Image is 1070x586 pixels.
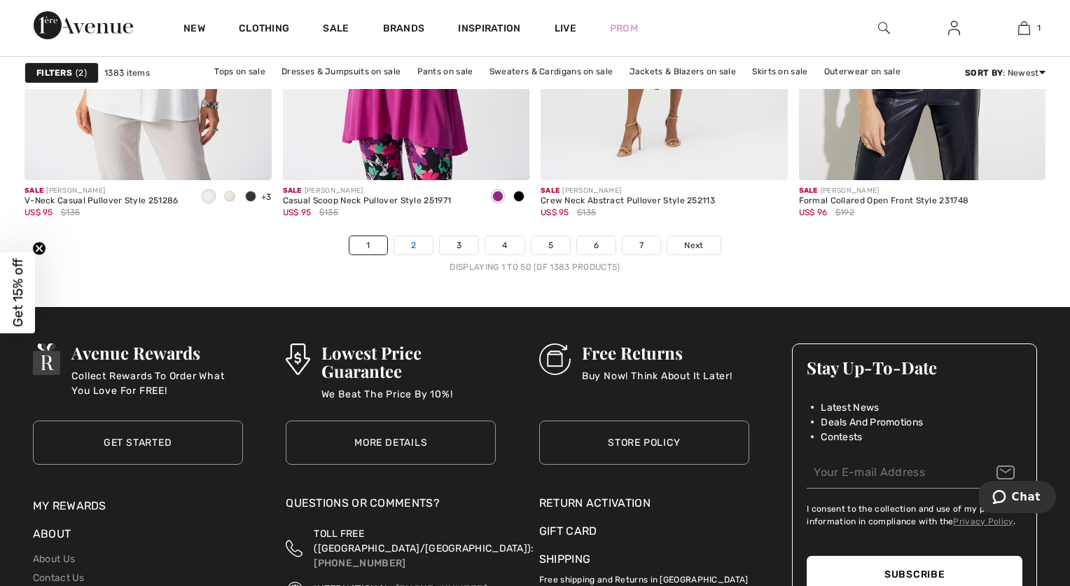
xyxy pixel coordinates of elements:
span: Latest News [821,400,879,415]
div: : Newest [965,66,1045,79]
div: About [33,526,243,550]
span: US$ 95 [25,207,53,217]
img: My Info [948,20,960,36]
div: Black [508,186,529,209]
span: Next [684,239,703,252]
a: Store Policy [539,421,749,465]
p: Buy Now! Think About It Later! [582,369,732,397]
a: 6 [577,236,616,254]
div: Casual Scoop Neck Pullover Style 251971 [283,196,452,206]
span: 1 [1037,22,1041,34]
a: Sweaters & Cardigans on sale [482,62,620,80]
div: [PERSON_NAME] [799,186,969,196]
a: Sale [323,22,349,37]
span: 1383 items [104,66,150,79]
span: +3 [261,192,272,202]
div: Vanilla [198,186,219,209]
a: New [183,22,205,37]
span: Get 15% off [10,259,26,327]
p: We Beat The Price By 10%! [321,387,496,415]
img: My Bag [1018,20,1030,36]
label: I consent to the collection and use of my personal information in compliance with the . [807,503,1022,528]
a: 2 [394,236,433,254]
a: Outerwear on sale [817,62,908,80]
h3: Free Returns [582,343,732,362]
a: Contact Us [33,572,85,584]
span: 2 [76,66,87,79]
span: Sale [799,186,818,195]
span: US$ 95 [541,207,569,217]
button: Close teaser [32,242,46,256]
a: Shipping [539,552,590,566]
a: Live [555,21,576,36]
div: Questions or Comments? [286,495,496,519]
img: Toll Free (Canada/US) [286,526,303,571]
a: Prom [610,21,638,36]
span: Sale [283,186,302,195]
span: Deals And Promotions [821,415,923,430]
img: Avenue Rewards [33,343,61,375]
span: TOLL FREE ([GEOGRAPHIC_DATA]/[GEOGRAPHIC_DATA]): [314,528,534,554]
div: [PERSON_NAME] [541,186,715,196]
div: Moonstone [219,186,240,209]
h3: Lowest Price Guarantee [321,343,496,380]
a: 4 [485,236,524,254]
h3: Stay Up-To-Date [807,358,1022,376]
div: [PERSON_NAME] [283,186,452,196]
span: $192 [835,206,854,219]
a: Clothing [239,22,289,37]
a: Jackets & Blazers on sale [623,62,744,80]
img: Lowest Price Guarantee [286,343,310,375]
span: Sale [25,186,43,195]
a: Privacy Policy [953,517,1013,526]
a: Gift Card [539,523,749,540]
a: More Details [286,421,496,465]
span: US$ 95 [283,207,312,217]
input: Your E-mail Address [807,457,1022,489]
div: Displaying 1 to 50 (of 1383 products) [25,261,1045,273]
a: Return Activation [539,495,749,512]
strong: Filters [36,66,72,79]
a: Next [667,236,720,254]
a: 5 [531,236,570,254]
a: Tops on sale [207,62,272,80]
div: Crew Neck Abstract Pullover Style 252113 [541,196,715,206]
iframe: Opens a widget where you can chat to one of our agents [979,481,1056,516]
p: Collect Rewards To Order What You Love For FREE! [71,369,242,397]
nav: Page navigation [25,236,1045,273]
span: Contests [821,430,862,444]
a: Sign In [937,20,971,37]
span: Sale [541,186,560,195]
div: Formal Collared Open Front Style 231748 [799,196,969,206]
span: $135 [577,206,596,219]
div: [PERSON_NAME] [25,186,179,196]
a: Brands [383,22,425,37]
a: 7 [623,236,660,254]
img: 1ère Avenue [34,11,133,39]
span: $135 [319,206,338,219]
a: 1 [349,236,387,254]
div: Black [240,186,261,209]
img: search the website [878,20,890,36]
a: 3 [440,236,478,254]
a: Skirts on sale [745,62,814,80]
span: $135 [61,206,80,219]
div: Purple orchid [487,186,508,209]
a: Get Started [33,421,243,465]
span: US$ 96 [799,207,828,217]
span: Inspiration [458,22,520,37]
div: V-Neck Casual Pullover Style 251286 [25,196,179,206]
img: Free Returns [539,343,571,375]
a: About Us [33,553,75,565]
a: [PHONE_NUMBER] [314,557,405,569]
a: My Rewards [33,499,106,512]
a: Dresses & Jumpsuits on sale [275,62,408,80]
strong: Sort By [965,67,1003,77]
a: 1 [989,20,1058,36]
a: Pants on sale [410,62,480,80]
h3: Avenue Rewards [71,343,242,362]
